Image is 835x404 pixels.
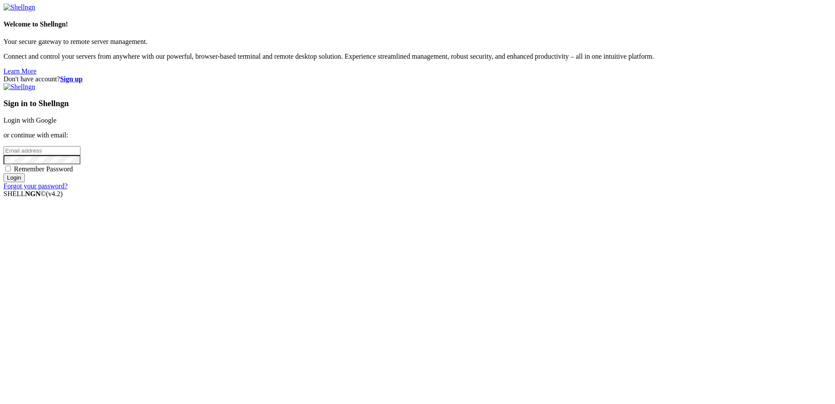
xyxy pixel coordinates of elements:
span: 4.2.0 [46,190,63,197]
input: Remember Password [5,166,11,171]
img: Shellngn [3,3,35,11]
span: Remember Password [14,165,73,173]
a: Login with Google [3,117,57,124]
p: or continue with email: [3,131,832,139]
a: Sign up [60,75,83,83]
div: Don't have account? [3,75,832,83]
p: Your secure gateway to remote server management. [3,38,832,46]
h3: Sign in to Shellngn [3,99,832,108]
img: Shellngn [3,83,35,91]
a: Learn More [3,67,37,75]
b: NGN [25,190,41,197]
h4: Welcome to Shellngn! [3,20,832,28]
input: Email address [3,146,80,155]
p: Connect and control your servers from anywhere with our powerful, browser-based terminal and remo... [3,53,832,60]
a: Forgot your password? [3,182,67,190]
input: Login [3,173,25,182]
span: SHELL © [3,190,63,197]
